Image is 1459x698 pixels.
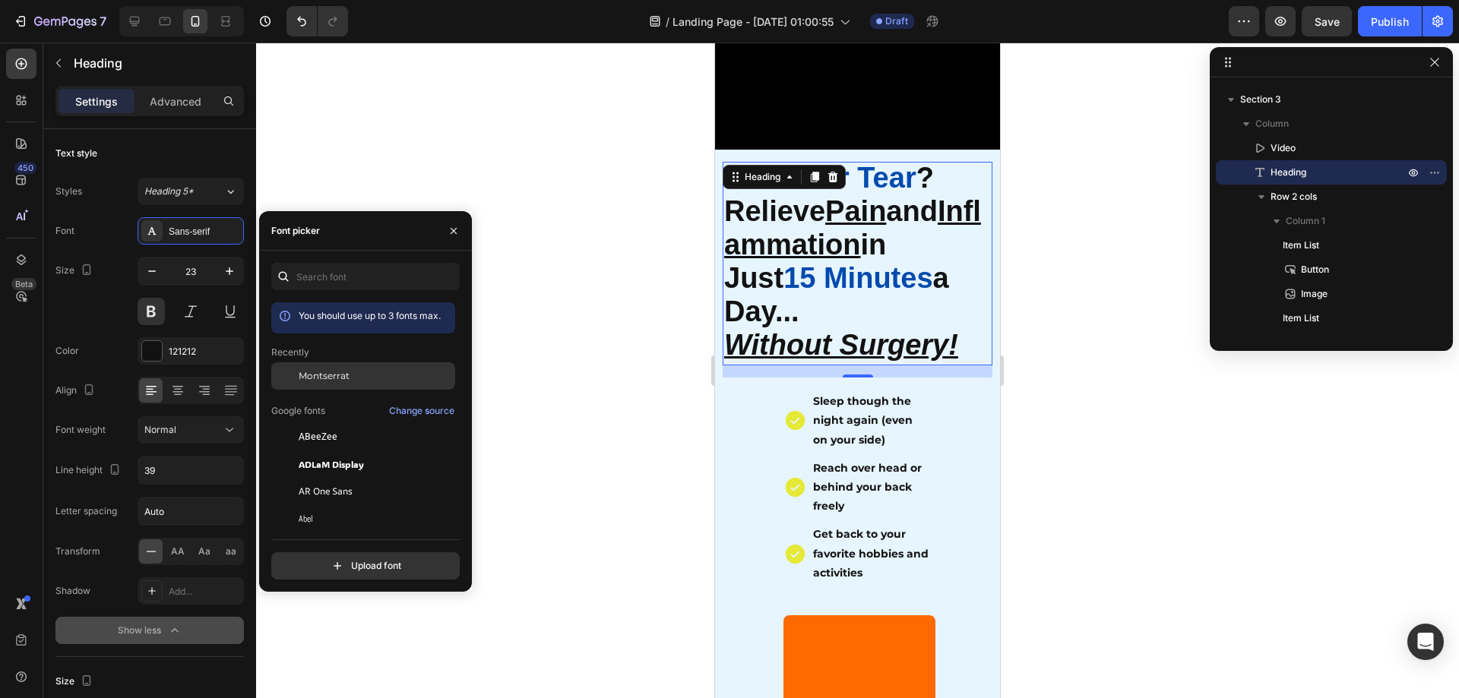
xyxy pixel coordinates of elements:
span: aa [226,545,236,558]
span: AA [171,545,185,558]
div: 450 [14,162,36,174]
span: Video [1271,141,1296,156]
span: Aa [198,545,210,558]
span: Image [1301,286,1328,302]
button: Publish [1358,6,1422,36]
div: 121212 [169,345,240,358]
span: Column 1 [1286,213,1325,229]
div: Change source [389,404,454,418]
span: Save [1315,15,1340,28]
span: / [666,14,669,30]
button: Show less [55,617,244,644]
div: Letter spacing [55,504,117,518]
span: Item List [1283,311,1319,326]
div: Shadow [55,584,90,598]
span: Abel [299,512,313,526]
div: Upload font [330,558,401,573]
input: Auto [138,456,243,484]
span: AR One Sans [299,485,353,498]
div: Line height [55,460,124,481]
div: Font weight [55,423,106,437]
span: ADLaM Display [299,457,364,471]
button: Save [1302,6,1352,36]
div: Align [55,381,98,401]
div: Size [55,261,96,281]
span: Draft [885,14,908,28]
span: Column [1255,116,1289,131]
span: Item List [1283,238,1319,253]
p: Settings [75,93,118,109]
p: Heading [74,54,238,72]
div: Sans-serif [169,225,240,238]
span: Heading 5* [144,185,194,198]
div: Size [55,671,96,692]
button: Change source [388,402,455,420]
span: You should use up to 3 fonts max. [299,310,441,321]
input: Auto [138,497,243,525]
div: Show less [118,623,182,638]
div: Undo/Redo [286,6,348,36]
button: Heading 5* [138,178,244,205]
p: Advanced [150,93,201,109]
p: Recently [271,346,309,359]
div: Transform [55,545,100,558]
div: Open Intercom Messenger [1407,624,1444,660]
span: Normal [144,424,176,435]
div: Publish [1371,14,1409,30]
div: Color [55,344,79,358]
div: Beta [11,278,36,290]
div: Font [55,224,74,238]
span: Montserrat [299,369,350,383]
iframe: Design area [715,43,1000,698]
span: ABeeZee [299,430,337,444]
span: Section 3 [1240,92,1281,107]
div: Font picker [271,224,320,238]
input: Search font [271,263,460,290]
div: Text style [55,147,97,160]
button: Upload font [271,552,460,580]
p: 7 [100,12,106,30]
button: Normal [138,416,244,444]
span: Button [1301,262,1329,277]
div: Add... [169,585,240,599]
p: Google fonts [271,404,325,418]
div: Styles [55,185,82,198]
span: Heading [1271,165,1306,180]
span: Landing Page - [DATE] 01:00:55 [673,14,834,30]
button: 7 [6,6,113,36]
span: Row 2 cols [1271,189,1317,204]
